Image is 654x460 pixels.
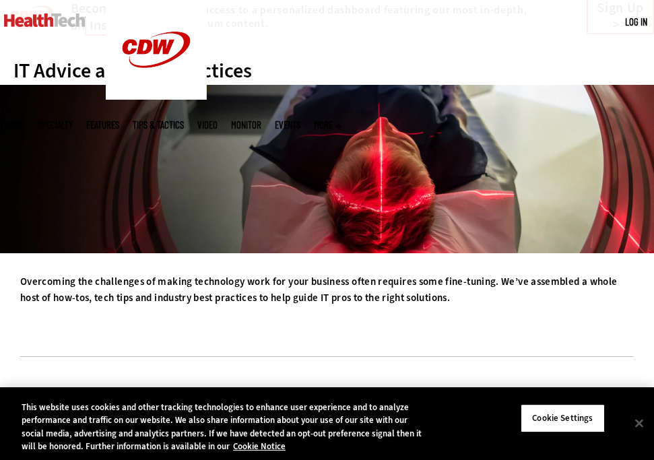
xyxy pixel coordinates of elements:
a: Log in [625,15,647,28]
img: Home [4,13,86,27]
button: Close [624,408,654,438]
a: Features [86,120,119,130]
a: MonITor [231,120,261,130]
span: More [314,120,341,130]
a: Events [275,120,300,130]
a: CDW [106,89,207,103]
a: More information about your privacy [233,440,286,452]
div: This website uses cookies and other tracking technologies to enhance user experience and to analy... [22,401,427,453]
p: Overcoming the challenges of making technology work for your business often requires some fine-tu... [20,273,634,306]
div: User menu [625,15,647,29]
iframe: advertisement [82,377,573,438]
span: Specialty [38,120,73,130]
a: Tips & Tactics [133,120,184,130]
a: Video [197,120,218,130]
button: Cookie Settings [521,404,605,432]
